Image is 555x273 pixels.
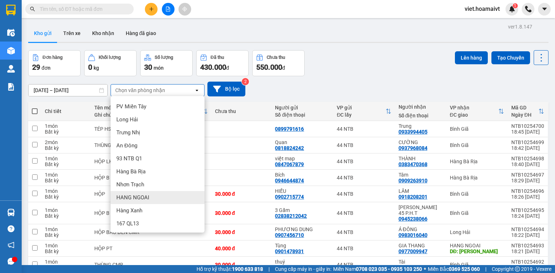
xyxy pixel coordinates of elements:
div: 18:29 [DATE] [511,178,544,183]
span: message [8,258,14,265]
sup: 1 [513,3,518,8]
div: 1 món [45,188,87,194]
li: Hoa Mai [4,4,105,17]
span: PV Miền Tây [116,103,146,110]
div: Bình Giã [450,210,504,216]
div: HỘP BAO ĐEN CMR [94,229,148,235]
div: 44 NTB [337,191,391,197]
span: environment [50,40,55,45]
span: 29 [32,63,40,71]
div: Bất kỳ [45,194,87,200]
div: Bất kỳ [45,213,87,219]
span: caret-down [541,6,548,12]
div: 0983016040 [399,232,427,238]
th: Toggle SortBy [446,102,508,121]
div: NTB10254700 [511,123,544,129]
div: 18:20 [DATE] [511,265,544,270]
div: 18:24 [DATE] [511,213,544,219]
div: 44 NTB [337,229,391,235]
div: Trung [399,123,443,129]
div: NTB10254697 [511,172,544,178]
div: PHƯƠNG DUNG [275,226,330,232]
div: HỘP PT [94,246,148,251]
span: đơn [42,65,51,71]
b: 154/1 Bình Giã, P 8 [50,40,95,53]
div: Tài [399,259,443,265]
div: THÙNG PT [94,142,148,148]
div: 0847067879 [275,161,304,167]
span: 30 [144,63,152,71]
span: aim [182,6,187,12]
div: Bất kỳ [45,248,87,254]
span: search [30,6,35,12]
div: HIẾU [275,188,330,194]
div: 44 NTB [337,262,391,268]
span: ⚪️ [424,268,426,270]
div: 0909263910 [399,178,427,183]
div: VP nhận [450,105,498,110]
button: aim [178,3,191,16]
div: 2 món [45,139,87,145]
span: món [154,65,164,71]
div: Khối lượng [99,55,121,60]
div: 18:45 [DATE] [511,129,544,135]
span: kg [94,65,99,71]
div: Bình Giã [450,191,504,197]
div: GIA THANG [399,243,443,248]
div: 0907456710 [275,232,304,238]
img: warehouse-icon [7,209,15,216]
span: Trưng Nhị [116,129,140,136]
strong: 0708 023 035 - 0935 103 250 [356,266,422,272]
div: Bình Giã [450,262,504,268]
div: LÂM [399,188,443,194]
button: Chưa thu550.000đ [252,50,305,76]
div: Chi tiết [45,108,87,114]
img: logo-vxr [6,5,16,16]
div: Người nhận [399,104,443,110]
button: Lên hàng [455,51,488,64]
svg: open [194,87,200,93]
div: 18:40 [DATE] [511,161,544,167]
div: việt map [275,156,330,161]
span: Hàng Bà Rịa [116,168,146,175]
div: 1 món [45,123,87,129]
div: 1 món [45,259,87,265]
div: 18:22 [DATE] [511,232,544,238]
div: NTB10254696 [511,188,544,194]
div: Bích [275,172,330,178]
th: Toggle SortBy [508,102,548,121]
span: file-add [165,6,171,12]
span: notification [8,242,14,248]
div: CƯỜNG [399,139,443,145]
div: 0818824242 [275,145,304,151]
span: Long Hải [116,116,138,123]
button: plus [145,3,158,16]
div: Hàng Bà Rịa [450,159,504,164]
div: 0977009947 [399,248,427,254]
span: An Đông [116,142,137,149]
span: | [485,265,486,273]
div: 0918208201 [399,194,427,200]
div: Số điện thoại [275,112,330,118]
div: Số lượng [155,55,173,60]
div: Quan [275,139,330,145]
img: phone-icon [525,6,532,12]
div: Bất kỳ [45,265,87,270]
div: HỘP B ĐEN PT [94,210,148,216]
span: plus [149,6,154,12]
div: THÙNG CMR [94,262,148,268]
div: Đơn hàng [43,55,63,60]
div: NTB10254698 [511,156,544,161]
div: 30.000 đ [215,229,268,235]
div: 0937968084 [399,145,427,151]
div: Hàng Bà Rịa [450,175,504,181]
div: 40.000 đ [215,246,268,251]
span: đ [226,65,229,71]
div: Mã GD [511,105,538,110]
div: NTB10254693 [511,243,544,248]
div: 18:42 [DATE] [511,145,544,151]
div: HỘP LK [94,159,148,164]
img: logo.jpg [4,4,29,29]
div: 0899791616 [275,126,304,132]
div: 30.000 đ [215,210,268,216]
